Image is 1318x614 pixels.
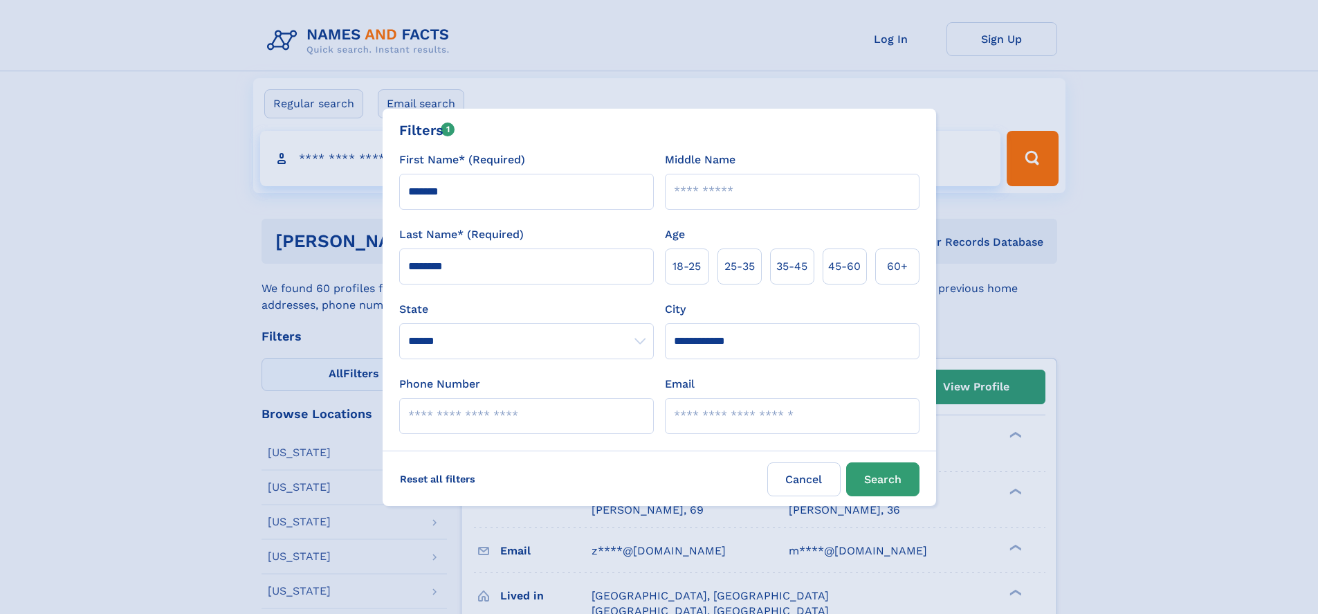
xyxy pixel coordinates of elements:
label: Last Name* (Required) [399,226,524,243]
label: Middle Name [665,152,735,168]
button: Search [846,462,919,496]
label: City [665,301,686,318]
div: Filters [399,120,455,141]
span: 18‑25 [672,258,701,275]
span: 35‑45 [776,258,807,275]
span: 25‑35 [724,258,755,275]
label: First Name* (Required) [399,152,525,168]
label: Email [665,376,695,392]
label: Age [665,226,685,243]
label: Cancel [767,462,841,496]
label: Phone Number [399,376,480,392]
span: 60+ [887,258,908,275]
span: 45‑60 [828,258,861,275]
label: Reset all filters [391,462,484,496]
label: State [399,301,654,318]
